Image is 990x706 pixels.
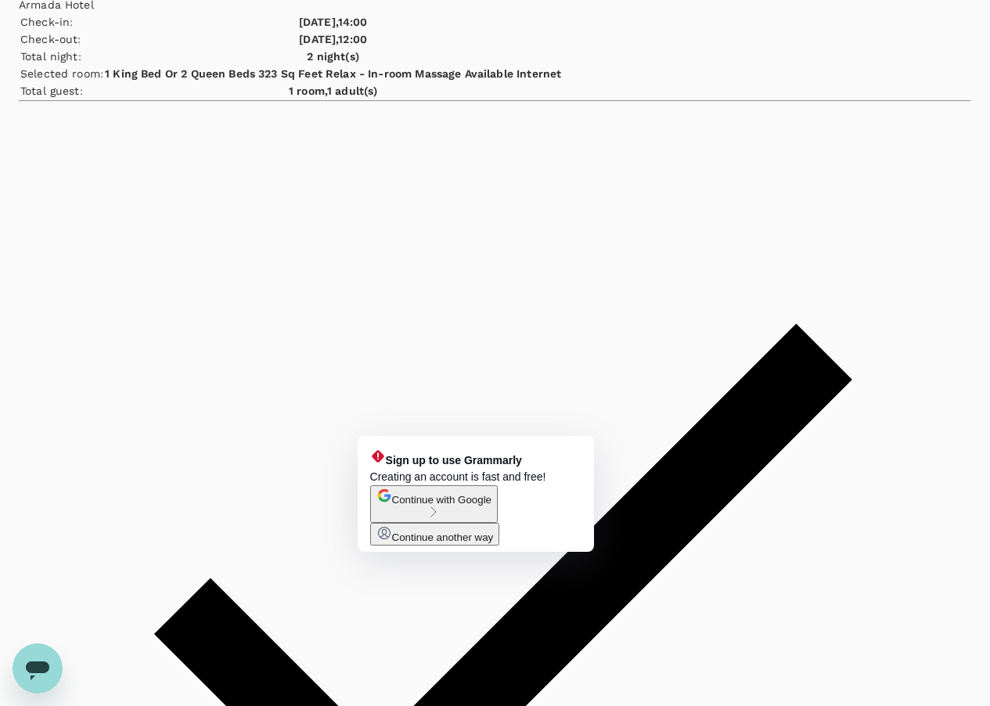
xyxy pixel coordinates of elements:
[77,33,81,45] span: :
[80,85,83,97] span: :
[105,14,561,30] p: [DATE] , 14:00
[105,49,561,64] p: 2 night(s)
[20,67,100,80] span: Selected room
[20,33,77,45] span: Check-out
[20,85,80,97] span: Total guest
[105,66,561,81] p: 1 King Bed Or 2 Queen Beds 323 Sq Feet Relax - In-room Massage Available Internet
[20,50,78,63] span: Total night
[20,16,70,28] span: Check-in
[19,13,563,100] table: simple table
[13,643,63,693] iframe: Button to launch messaging window
[78,50,81,63] span: :
[105,83,561,99] p: 1 room , 1 adult(s)
[105,31,561,47] p: [DATE] , 12:00
[70,16,73,28] span: :
[100,67,103,80] span: :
